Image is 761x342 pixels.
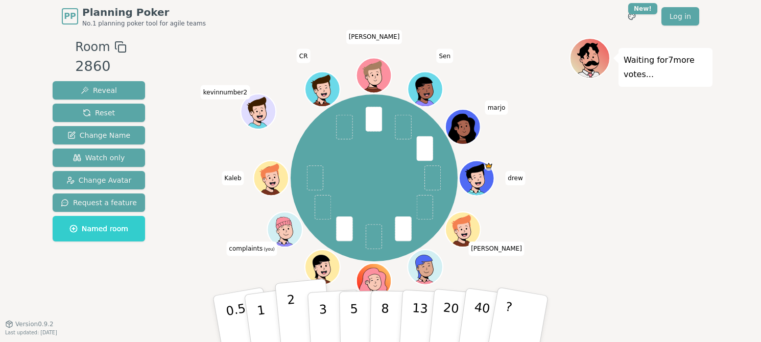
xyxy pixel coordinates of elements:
[62,5,206,28] a: PPPlanning PokerNo.1 planning poker tool for agile teams
[628,3,657,14] div: New!
[66,175,132,185] span: Change Avatar
[61,198,137,208] span: Request a feature
[263,247,275,252] span: (you)
[222,171,244,185] span: Click to change your name
[485,161,493,170] span: drew is the host
[53,216,145,241] button: Named room
[5,320,54,328] button: Version0.9.2
[436,48,453,63] span: Click to change your name
[201,85,250,99] span: Click to change your name
[75,56,126,77] div: 2860
[5,330,57,335] span: Last updated: [DATE]
[53,193,145,212] button: Request a feature
[69,224,128,234] span: Named room
[73,153,125,163] span: Watch only
[81,85,117,95] span: Reveal
[485,100,508,114] span: Click to change your name
[75,38,110,56] span: Room
[53,149,145,167] button: Watch only
[624,53,707,82] p: Waiting for 7 more votes...
[53,126,145,144] button: Change Name
[82,5,206,19] span: Planning Poker
[64,10,76,22] span: PP
[53,171,145,189] button: Change Avatar
[661,7,699,26] a: Log in
[67,130,130,140] span: Change Name
[226,241,277,256] span: Click to change your name
[468,241,525,256] span: Click to change your name
[297,48,311,63] span: Click to change your name
[82,19,206,28] span: No.1 planning poker tool for agile teams
[269,213,302,246] button: Click to change your avatar
[53,104,145,122] button: Reset
[15,320,54,328] span: Version 0.9.2
[505,171,525,185] span: Click to change your name
[53,81,145,100] button: Reveal
[83,108,115,118] span: Reset
[623,7,641,26] button: New!
[346,30,402,44] span: Click to change your name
